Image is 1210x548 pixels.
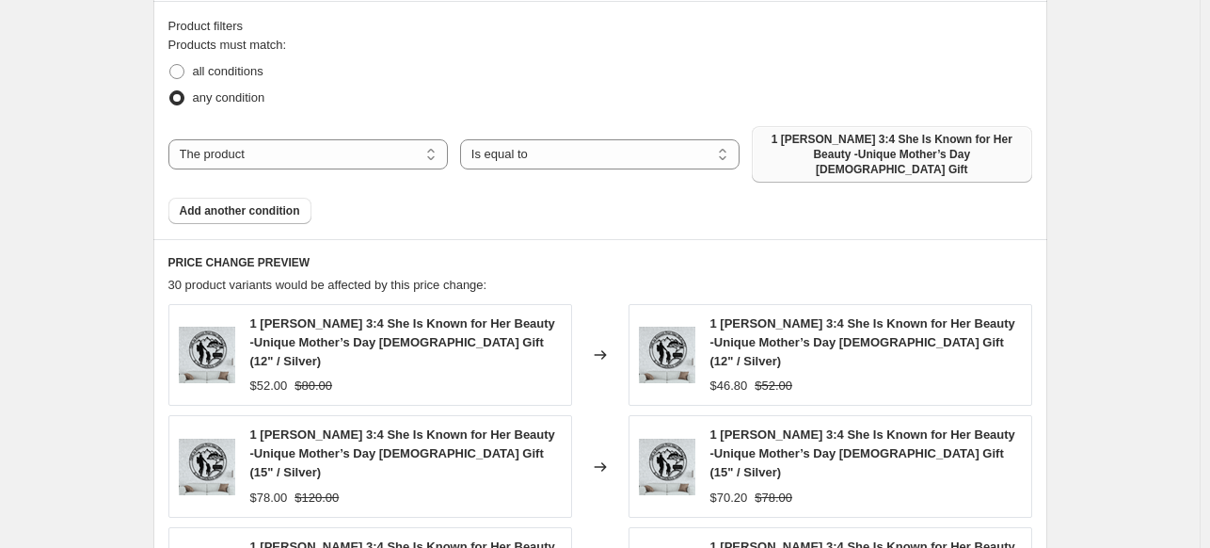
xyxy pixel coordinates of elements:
[168,38,287,52] span: Products must match:
[250,427,555,479] span: 1 [PERSON_NAME] 3:4 She Is Known for Her Beauty -Unique Mother’s Day [DEMOGRAPHIC_DATA] Gift (15"...
[710,379,748,393] span: $46.80
[710,316,1015,368] span: 1 [PERSON_NAME] 3:4 She Is Known for Her Beauty -Unique Mother’s Day [DEMOGRAPHIC_DATA] Gift (12"...
[755,379,792,393] span: $52.00
[250,316,555,368] span: 1 [PERSON_NAME] 3:4 She Is Known for Her Beauty -Unique Mother’s Day [DEMOGRAPHIC_DATA] Gift (12"...
[180,203,300,218] span: Add another condition
[168,198,311,224] button: Add another condition
[168,17,1032,36] div: Product filters
[755,491,792,505] span: $78.00
[295,491,339,505] span: $120.00
[763,132,1020,177] span: 1 [PERSON_NAME] 3:4 She Is Known for Her Beauty -Unique Mother’s Day [DEMOGRAPHIC_DATA] Gift
[168,255,1032,270] h6: PRICE CHANGE PREVIEW
[752,126,1031,183] button: 1 Peter 3:4 She Is Known for Her Beauty -Unique Mother’s Day Christian Gift
[193,90,265,105] span: any condition
[710,491,748,505] span: $70.20
[295,379,332,393] span: $80.00
[639,439,695,495] img: 1_31bda125-a218-4efc-8b74-02b1a6d76810_80x.png
[250,491,288,505] span: $78.00
[179,439,235,495] img: 1_31bda125-a218-4efc-8b74-02b1a6d76810_80x.png
[250,379,288,393] span: $52.00
[639,327,695,383] img: 1_31bda125-a218-4efc-8b74-02b1a6d76810_80x.png
[179,327,235,383] img: 1_31bda125-a218-4efc-8b74-02b1a6d76810_80x.png
[710,427,1015,479] span: 1 [PERSON_NAME] 3:4 She Is Known for Her Beauty -Unique Mother’s Day [DEMOGRAPHIC_DATA] Gift (15"...
[193,64,263,78] span: all conditions
[168,278,487,292] span: 30 product variants would be affected by this price change:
